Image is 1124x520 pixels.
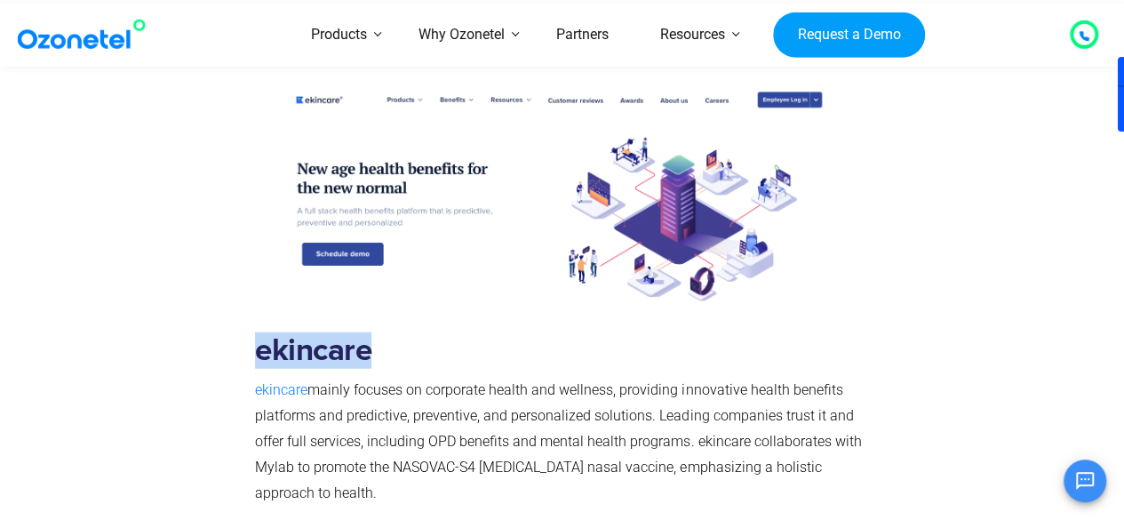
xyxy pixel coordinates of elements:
[255,381,861,500] span: mainly focuses on corporate health and wellness, providing innovative health benefits platforms a...
[634,4,751,67] a: Resources
[393,4,530,67] a: Why Ozonetel
[773,12,925,58] a: Request a Demo
[1064,460,1106,502] button: Open chat
[285,4,393,67] a: Products
[255,335,371,366] b: ekincare
[530,4,634,67] a: Partners
[255,381,307,398] a: ekincare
